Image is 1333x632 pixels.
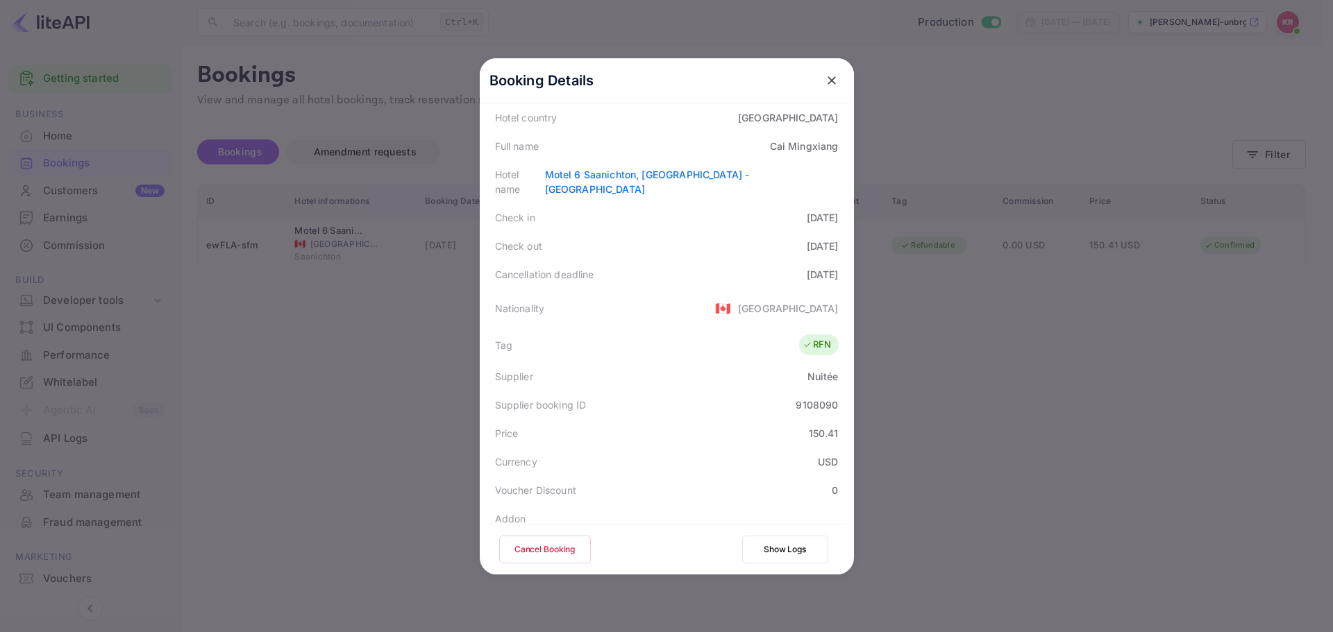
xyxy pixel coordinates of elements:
[495,483,576,497] div: Voucher Discount
[807,267,839,282] div: [DATE]
[495,301,545,316] div: Nationality
[499,536,591,563] button: Cancel Booking
[495,454,537,469] div: Currency
[495,338,512,352] div: Tag
[803,338,831,352] div: RFN
[495,210,535,225] div: Check in
[545,169,750,195] a: Motel 6 Saanichton, [GEOGRAPHIC_DATA] - [GEOGRAPHIC_DATA]
[715,296,731,321] span: United States
[819,68,844,93] button: close
[495,167,545,196] div: Hotel name
[807,369,839,384] div: Nuitée
[796,398,838,412] div: 9108090
[807,239,839,253] div: [DATE]
[809,426,839,441] div: 150.41
[738,110,839,125] div: [GEOGRAPHIC_DATA]
[495,139,539,153] div: Full name
[770,139,839,153] div: Cai Mingxiang
[495,369,533,384] div: Supplier
[495,511,526,526] div: Addon
[495,110,557,125] div: Hotel country
[818,454,838,469] div: USD
[489,70,594,91] p: Booking Details
[495,267,594,282] div: Cancellation deadline
[738,301,839,316] div: [GEOGRAPHIC_DATA]
[495,426,519,441] div: Price
[742,536,828,563] button: Show Logs
[807,210,839,225] div: [DATE]
[495,239,542,253] div: Check out
[495,398,587,412] div: Supplier booking ID
[832,483,838,497] div: 0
